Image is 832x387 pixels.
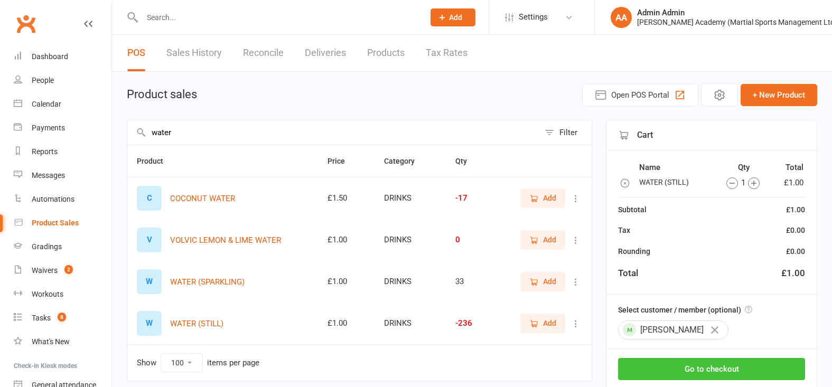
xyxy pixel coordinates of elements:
[384,155,426,167] button: Category
[14,116,111,140] a: Payments
[14,69,111,92] a: People
[328,319,364,328] div: £1.00
[618,204,647,215] div: Subtotal
[58,313,66,322] span: 8
[520,272,565,291] button: Add
[137,269,162,294] div: W
[32,171,65,180] div: Messages
[741,84,817,106] button: + New Product
[170,276,245,288] button: WATER (SPARKLING)
[618,266,638,280] div: Total
[543,276,556,287] span: Add
[14,187,111,211] a: Automations
[455,155,479,167] button: Qty
[14,330,111,354] a: What's New
[32,290,63,298] div: Workouts
[14,140,111,164] a: Reports
[781,266,805,280] div: £1.00
[455,157,479,165] span: Qty
[384,157,426,165] span: Category
[384,319,437,328] div: DRINKS
[127,88,197,101] h1: Product sales
[328,157,357,165] span: Price
[384,235,437,244] div: DRINKS
[618,358,805,380] button: Go to checkout
[14,45,111,69] a: Dashboard
[384,194,437,203] div: DRINKS
[520,314,565,333] button: Add
[32,242,62,251] div: Gradings
[137,311,162,336] div: W
[137,186,162,211] div: C
[559,126,577,139] div: Filter
[170,234,281,247] button: VOLVIC LEMON & LIME WATER
[14,235,111,259] a: Gradings
[170,317,223,330] button: WATER (STILL)
[243,35,284,71] a: Reconcile
[32,337,70,346] div: What's New
[32,100,61,108] div: Calendar
[455,277,486,286] div: 33
[618,246,650,257] div: Rounding
[543,192,556,204] span: Add
[32,124,65,132] div: Payments
[367,35,405,71] a: Products
[455,235,486,244] div: 0
[14,259,111,282] a: Waivers 2
[14,164,111,187] a: Messages
[14,282,111,306] a: Workouts
[32,52,68,61] div: Dashboard
[639,175,713,190] td: WATER (STILL)
[426,35,468,71] a: Tax Rates
[455,319,486,328] div: -236
[519,5,548,29] span: Settings
[127,120,539,145] input: Search products by name, or scan product code
[170,192,235,205] button: COCONUT WATER
[611,89,669,101] span: Open POS Portal
[137,353,259,372] div: Show
[775,161,804,174] th: Total
[328,277,364,286] div: £1.00
[13,11,39,37] a: Clubworx
[618,320,728,339] div: [PERSON_NAME]
[455,194,486,203] div: -17
[618,304,752,316] label: Select customer / member (optional)
[137,228,162,252] div: V
[32,314,51,322] div: Tasks
[14,306,111,330] a: Tasks 8
[611,7,632,28] div: AA
[582,84,698,106] button: Open POS Portal
[384,277,437,286] div: DRINKS
[775,175,804,190] td: £1.00
[305,35,346,71] a: Deliveries
[64,265,73,274] span: 2
[14,211,111,235] a: Product Sales
[639,161,713,174] th: Name
[328,235,364,244] div: £1.00
[520,188,565,207] button: Add
[137,155,175,167] button: Product
[431,8,475,26] button: Add
[127,35,145,71] a: POS
[543,234,556,246] span: Add
[207,358,259,367] div: items per page
[714,161,774,174] th: Qty
[539,120,592,145] button: Filter
[137,157,175,165] span: Product
[32,266,58,275] div: Waivers
[449,13,462,22] span: Add
[543,317,556,329] span: Add
[166,35,222,71] a: Sales History
[328,194,364,203] div: £1.50
[328,155,357,167] button: Price
[32,147,58,156] div: Reports
[715,176,772,189] div: 1
[618,224,630,236] div: Tax
[32,195,74,203] div: Automations
[32,219,79,227] div: Product Sales
[606,120,817,150] div: Cart
[32,76,54,84] div: People
[520,230,565,249] button: Add
[139,10,417,25] input: Search...
[786,246,805,257] div: £0.00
